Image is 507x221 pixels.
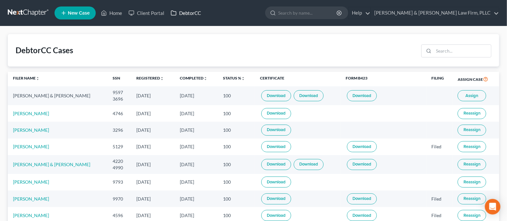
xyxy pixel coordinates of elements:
button: Reassign [458,177,486,188]
div: 3696 [113,96,126,102]
div: [PERSON_NAME] & [PERSON_NAME] [13,92,103,99]
a: Completedunfold_more [180,76,207,80]
a: Download [261,125,291,136]
td: [DATE] [175,86,218,105]
span: Reassign [464,127,480,132]
td: [DATE] [175,105,218,122]
a: Download [347,159,377,170]
div: 4990 [113,165,126,171]
td: [DATE] [175,190,218,207]
input: Search by name... [278,7,338,19]
a: Download [294,90,324,101]
input: Search... [434,45,491,57]
a: [PERSON_NAME] & [PERSON_NAME] [13,162,90,167]
div: Open Intercom Messenger [485,199,501,215]
button: Reassign [458,125,486,136]
a: Download [347,193,377,204]
button: Reassign [458,159,486,170]
i: unfold_more [160,77,164,80]
span: Assign [466,93,478,98]
span: Reassign [464,144,480,149]
a: [PERSON_NAME] & [PERSON_NAME] Law Firm, PLLC [371,7,499,19]
div: 5129 [113,143,126,150]
a: Download [347,141,377,152]
td: 100 [218,86,255,105]
td: 100 [218,122,255,138]
td: [DATE] [131,155,174,174]
button: Reassign [458,210,486,221]
i: unfold_more [36,77,40,80]
span: Reassign [464,196,480,201]
a: Registeredunfold_more [136,76,164,80]
a: [PERSON_NAME] [13,179,49,185]
a: Status %unfold_more [223,76,245,80]
a: Download [261,177,291,188]
td: [DATE] [175,155,218,174]
div: 3296 [113,127,126,133]
a: Download [261,108,291,119]
a: Download [261,159,291,170]
td: 100 [218,190,255,207]
th: SSN [108,72,131,87]
td: [DATE] [175,122,218,138]
td: 100 [218,155,255,174]
span: Reassign [464,213,480,218]
div: 9793 [113,179,126,185]
button: Reassign [458,141,486,152]
a: [PERSON_NAME] [13,111,49,116]
a: [PERSON_NAME] [13,196,49,202]
i: unfold_more [241,77,245,80]
i: unfold_more [204,77,207,80]
div: DebtorCC Cases [16,45,73,55]
a: Download [261,210,291,221]
a: [PERSON_NAME] [13,127,49,133]
button: Assign [458,90,486,101]
td: 100 [218,174,255,190]
td: [DATE] [175,139,218,155]
a: Download [294,159,324,170]
div: 4596 [113,212,126,219]
a: [PERSON_NAME] [13,213,49,218]
a: Filer Nameunfold_more [13,76,40,80]
span: Reassign [464,162,480,167]
div: Filed [432,143,448,150]
span: Reassign [464,179,480,185]
a: DebtorCC [167,7,204,19]
a: [PERSON_NAME] [13,144,49,149]
td: [DATE] [131,105,174,122]
div: 9597 [113,89,126,96]
a: Download [347,90,377,101]
div: 4220 [113,158,126,165]
a: Help [349,7,370,19]
td: [DATE] [131,86,174,105]
th: Certificate [255,72,340,87]
div: 4746 [113,110,126,117]
a: Download [347,210,377,221]
td: [DATE] [131,190,174,207]
div: Filed [432,196,448,202]
span: New Case [68,11,90,16]
td: [DATE] [175,174,218,190]
a: Download [261,90,291,101]
a: Client Portal [125,7,167,19]
a: Home [98,7,125,19]
a: Download [261,141,291,152]
td: [DATE] [131,174,174,190]
button: Reassign [458,193,486,204]
span: Reassign [464,111,480,116]
th: Form B423 [340,72,426,87]
th: Assign Case [452,72,499,87]
div: 9970 [113,196,126,202]
div: Filed [432,212,448,219]
a: Download [261,193,291,204]
button: Reassign [458,108,486,119]
th: Filing [427,72,453,87]
td: 100 [218,105,255,122]
td: [DATE] [131,139,174,155]
td: [DATE] [131,122,174,138]
td: 100 [218,139,255,155]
